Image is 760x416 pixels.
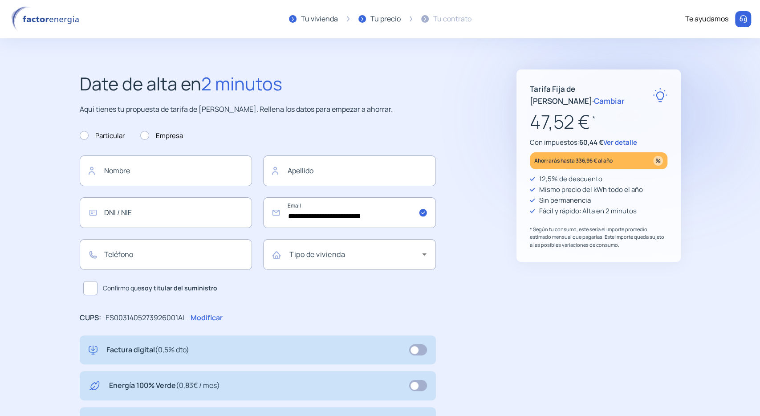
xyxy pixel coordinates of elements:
[433,13,471,25] div: Tu contrato
[80,69,436,98] h2: Date de alta en
[594,96,625,106] span: Cambiar
[80,312,101,324] p: CUPS:
[289,249,345,259] mat-label: Tipo de vivienda
[80,104,436,115] p: Aquí tienes tu propuesta de tarifa de [PERSON_NAME]. Rellena los datos para empezar a ahorrar.
[109,380,220,392] p: Energía 100% Verde
[80,131,125,141] label: Particular
[653,88,667,102] img: rate-E.svg
[9,6,85,32] img: logo factor
[539,184,643,195] p: Mismo precio del kWh todo el año
[106,312,186,324] p: ES0031405273926001AL
[103,283,217,293] span: Confirmo que
[539,174,602,184] p: 12,5% de descuento
[653,156,663,166] img: percentage_icon.svg
[155,345,189,355] span: (0,5% dto)
[301,13,338,25] div: Tu vivienda
[539,206,637,216] p: Fácil y rápido: Alta en 2 minutos
[141,284,217,292] b: soy titular del suministro
[89,380,100,392] img: energy-green.svg
[201,71,282,96] span: 2 minutos
[370,13,401,25] div: Tu precio
[89,344,98,356] img: digital-invoice.svg
[530,83,653,107] p: Tarifa Fija de [PERSON_NAME] ·
[579,138,603,147] span: 60,44 €
[140,131,183,141] label: Empresa
[739,15,748,24] img: llamar
[603,138,637,147] span: Ver detalle
[106,344,189,356] p: Factura digital
[530,225,667,249] p: * Según tu consumo, este sería el importe promedio estimado mensual que pagarías. Este importe qu...
[530,137,667,148] p: Con impuestos:
[176,380,220,390] span: (0,83€ / mes)
[539,195,591,206] p: Sin permanencia
[191,312,223,324] p: Modificar
[534,155,613,166] p: Ahorrarás hasta 336,96 € al año
[530,107,667,137] p: 47,52 €
[685,13,728,25] div: Te ayudamos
